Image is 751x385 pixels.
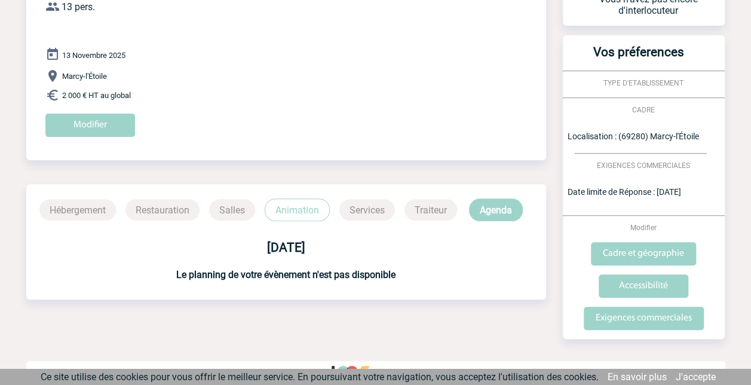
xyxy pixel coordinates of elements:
span: 13 pers. [62,1,95,13]
h3: Le planning de votre évènement n'est pas disponible [26,269,546,280]
span: 13 Novembre 2025 [62,51,125,60]
input: Cadre et géographie [591,242,696,265]
img: http://www.idealmeetingsevents.fr/ [332,366,369,380]
span: TYPE D'ETABLISSEMENT [603,79,683,87]
p: Salles [209,199,255,221]
span: CADRE [632,106,655,114]
p: Hébergement [39,199,116,221]
p: Animation [265,198,330,221]
span: Date limite de Réponse : [DATE] [568,187,681,197]
b: [DATE] [267,240,305,255]
span: Localisation : (69280) Marcy-l'Étoile [568,132,699,141]
p: Restauration [125,199,200,221]
input: Accessibilité [599,274,688,298]
span: Ce site utilise des cookies pour vous offrir le meilleur service. En poursuivant votre navigation... [41,371,599,383]
a: J'accepte [676,371,716,383]
span: EXIGENCES COMMERCIALES [597,161,690,170]
p: Services [339,199,395,221]
a: En savoir plus [608,371,667,383]
span: 2 000 € HT au global [62,91,131,100]
h3: Vos préferences [568,45,710,71]
span: Modifier [630,224,657,232]
input: Modifier [45,114,135,137]
input: Exigences commerciales [584,307,704,330]
a: FAQ [290,367,332,378]
p: Traiteur [404,199,457,221]
p: Agenda [469,198,523,221]
span: Marcy-l'Étoile [62,72,107,81]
